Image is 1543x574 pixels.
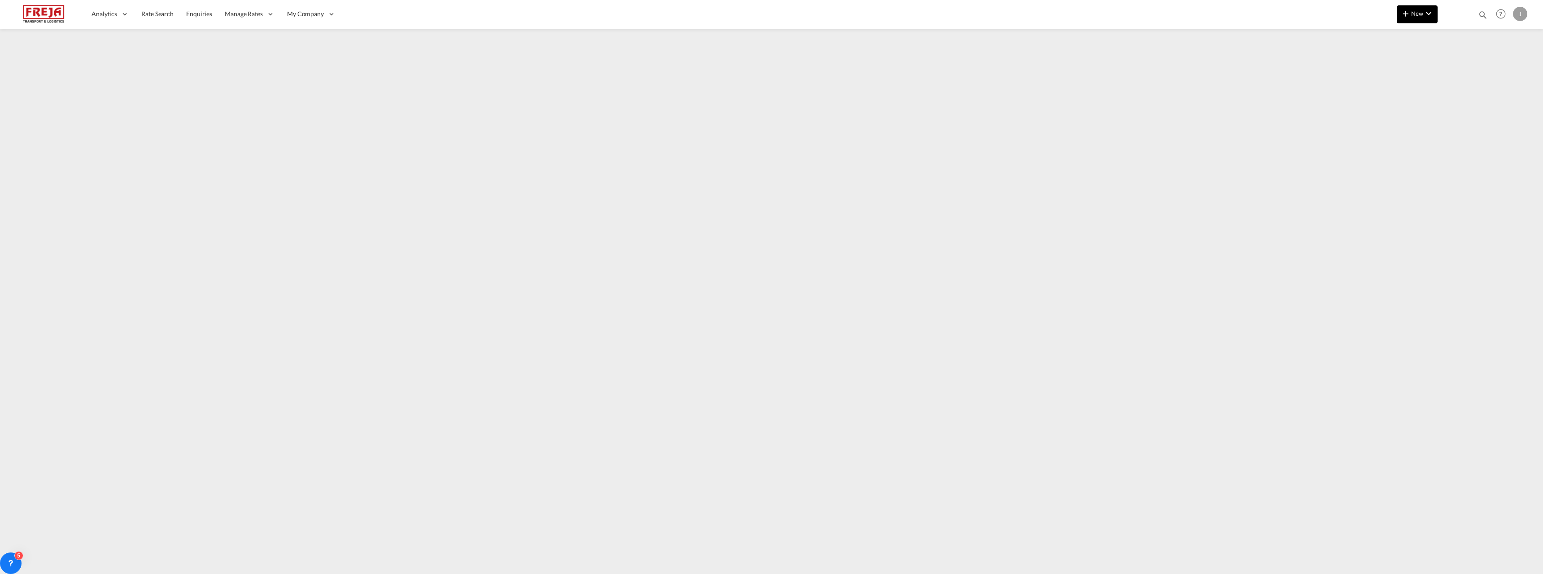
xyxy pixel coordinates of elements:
div: icon-magnify [1478,10,1488,23]
span: Help [1493,6,1508,22]
span: Enquiries [186,10,212,18]
span: Rate Search [141,10,174,18]
md-icon: icon-plus 400-fg [1400,8,1411,19]
span: Analytics [92,9,117,18]
div: J [1513,7,1527,21]
button: icon-plus 400-fgNewicon-chevron-down [1397,5,1438,23]
span: My Company [287,9,324,18]
span: New [1400,10,1434,17]
div: Help [1493,6,1513,22]
span: Manage Rates [225,9,263,18]
img: 586607c025bf11f083711d99603023e7.png [13,4,74,24]
md-icon: icon-chevron-down [1423,8,1434,19]
md-icon: icon-magnify [1478,10,1488,20]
